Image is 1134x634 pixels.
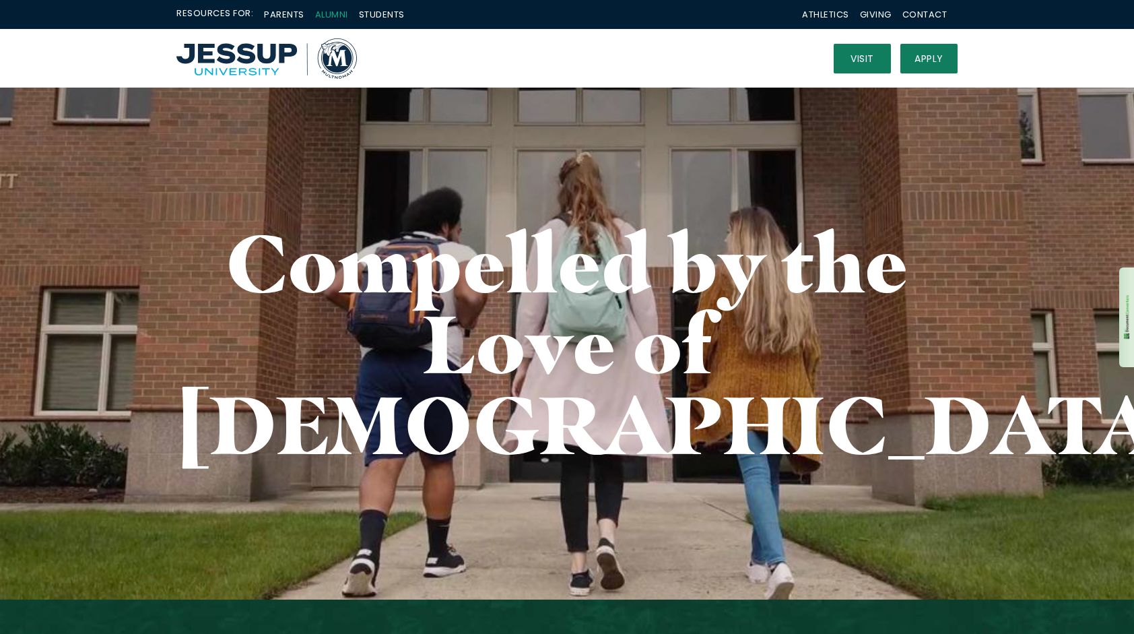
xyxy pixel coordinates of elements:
a: Students [359,8,405,21]
a: Visit [834,44,891,73]
a: Alumni [315,8,348,21]
h1: Compelled by the Love of [DEMOGRAPHIC_DATA] [176,222,958,465]
span: Resources For: [176,7,253,22]
a: Parents [264,8,304,21]
a: Athletics [802,8,849,21]
a: Giving [860,8,892,21]
img: 1EdhxLVo1YiRZ3Z8BN9RqzlQoUKFChUqVNCHvwChSTTdtRxrrAAAAABJRU5ErkJggg== [1123,294,1131,340]
a: Apply [900,44,958,73]
img: Multnomah University Logo [176,38,357,79]
a: Home [176,38,357,79]
a: Contact [902,8,947,21]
